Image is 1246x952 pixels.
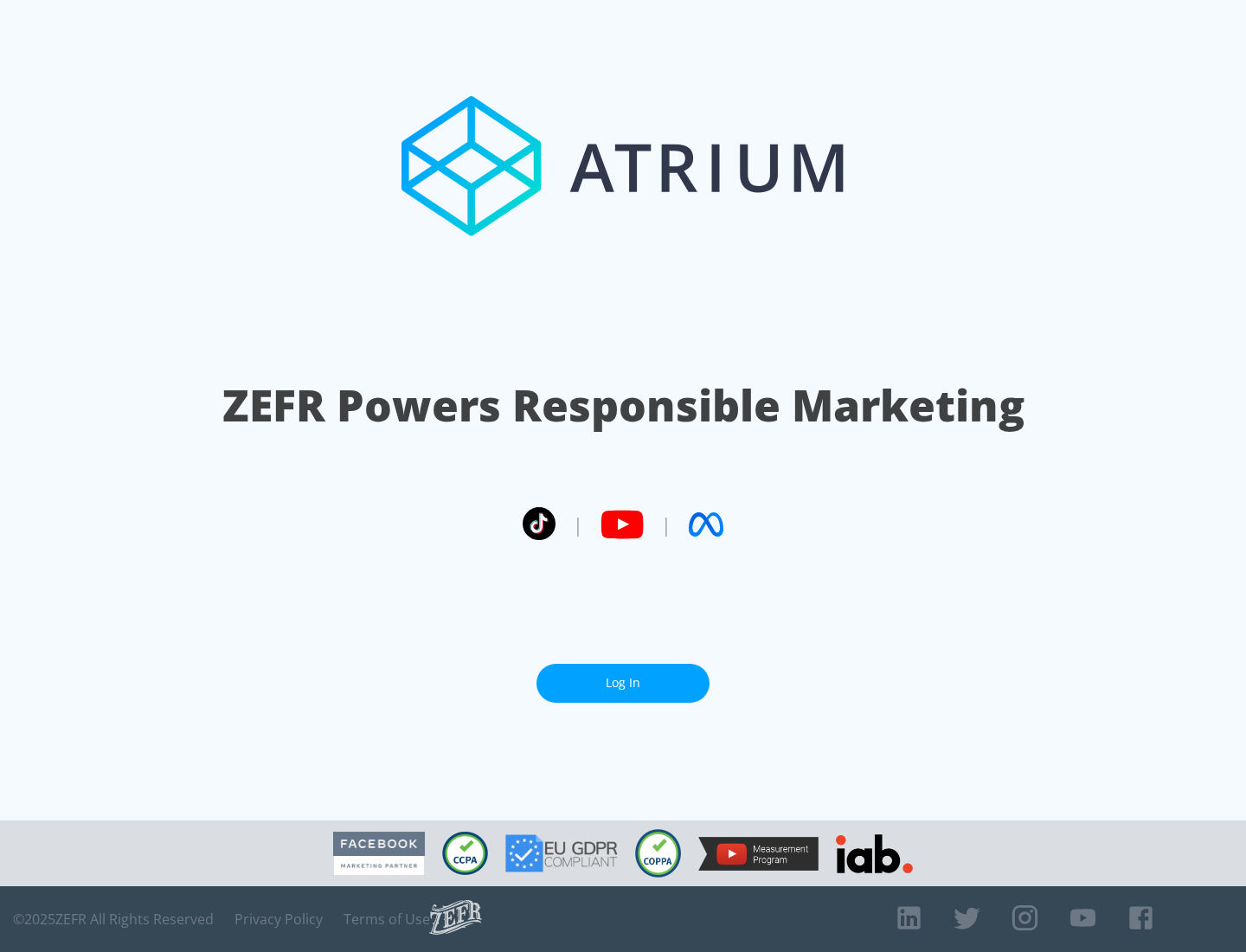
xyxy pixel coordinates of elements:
img: CCPA Compliant [442,832,488,875]
a: Log In [536,664,710,703]
span: | [661,511,671,537]
a: Privacy Policy [234,910,323,928]
span: | [573,511,583,537]
a: Terms of Use [344,910,430,928]
img: Facebook Marketing Partner [333,832,425,876]
span: © 2025 ZEFR All Rights Reserved [13,910,214,928]
img: COPPA Compliant [635,829,681,878]
h1: ZEFR Powers Responsible Marketing [222,376,1024,435]
img: GDPR Compliant [505,834,618,872]
img: IAB [836,834,913,873]
img: YouTube Measurement Program [698,837,819,871]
